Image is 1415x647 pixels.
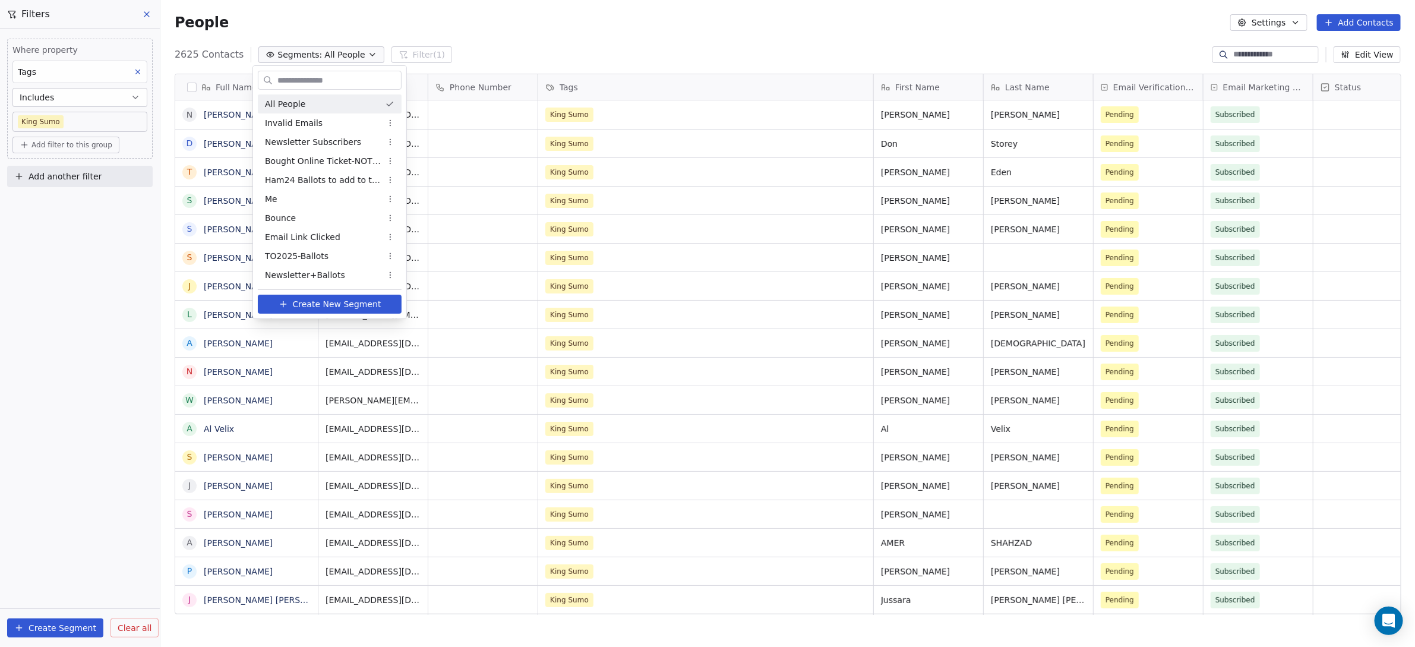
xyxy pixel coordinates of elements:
span: Newsletter+Ballots [265,269,345,282]
span: Bounce [265,212,296,225]
span: Me [265,193,277,206]
span: TO2025-Ballots [265,250,329,263]
span: Newsletter Subscribers [265,136,361,149]
span: Invalid Emails [265,117,323,130]
span: All People [265,98,305,111]
span: Email Link Clicked [265,231,340,244]
div: Suggestions [258,94,402,285]
span: Create New Segment [293,298,381,311]
span: Bought Online Ticket-NOT on mailing list [265,155,381,168]
button: Create New Segment [258,295,402,314]
span: Ham24 Ballots to add to the Newsletter - Verify emails [265,174,381,187]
